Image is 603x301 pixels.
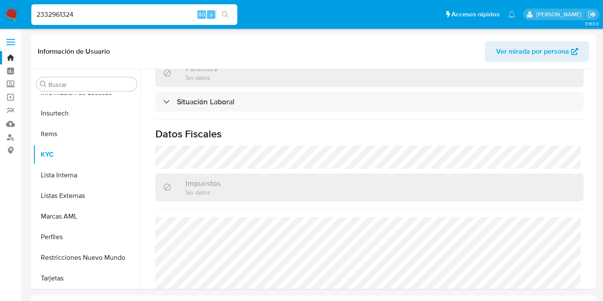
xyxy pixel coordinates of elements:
[48,81,133,88] input: Buscar
[40,81,47,88] button: Buscar
[185,64,217,73] h3: Parientes
[33,103,140,124] button: Insurtech
[185,188,221,196] p: Sin datos
[185,73,217,82] p: Sin datos
[536,10,585,18] p: leonardo.alvarezortiz@mercadolibre.com.co
[155,92,584,112] div: Situación Laboral
[33,227,140,247] button: Perfiles
[33,144,140,165] button: KYC
[33,165,140,185] button: Lista Interna
[198,10,205,18] span: Alt
[185,179,221,188] h3: Impuestos
[33,206,140,227] button: Marcas AML
[485,41,589,62] button: Ver mirada por persona
[38,47,110,56] h1: Información de Usuario
[155,59,584,87] div: ParientesSin datos
[210,10,212,18] span: s
[588,10,597,19] a: Salir
[155,128,584,140] h1: Datos Fiscales
[33,247,140,268] button: Restricciones Nuevo Mundo
[155,173,584,201] div: ImpuestosSin datos
[177,97,234,106] h3: Situación Laboral
[33,268,140,289] button: Tarjetas
[33,124,140,144] button: Items
[33,185,140,206] button: Listas Externas
[451,10,500,19] span: Accesos rápidos
[216,9,234,21] button: search-icon
[496,41,569,62] span: Ver mirada por persona
[508,11,515,18] a: Notificaciones
[31,9,237,20] input: Buscar usuario o caso...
